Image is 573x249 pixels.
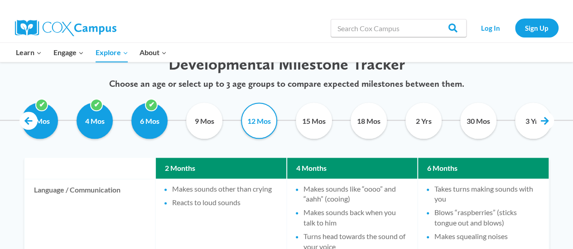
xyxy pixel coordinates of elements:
[15,20,116,36] img: Cox Campus
[287,158,418,179] th: 4 Months
[10,43,48,62] button: Child menu of Learn
[515,19,559,37] a: Sign Up
[134,43,173,62] button: Child menu of About
[18,78,555,89] p: Choose an age or select up to 3 age groups to compare expected milestones between them.
[172,184,277,194] li: Makes sounds other than crying
[434,231,539,241] li: Makes squealing noises
[48,43,90,62] button: Child menu of Engage
[90,43,134,62] button: Child menu of Explore
[172,197,277,207] li: Reacts to loud sounds
[434,184,539,204] li: Takes turns making sounds with you
[471,19,559,37] nav: Secondary Navigation
[169,54,405,74] span: Developmental Milestone Tracker
[331,19,467,37] input: Search Cox Campus
[434,207,539,228] li: Blows “raspberries” (sticks tongue out and blows)
[10,43,173,62] nav: Primary Navigation
[303,207,409,228] li: Makes sounds back when you talk to him
[303,184,409,204] li: Makes sounds like “oooo” and “aahh” (cooing)
[418,158,549,179] th: 6 Months
[156,158,286,179] th: 2 Months
[471,19,510,37] a: Log In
